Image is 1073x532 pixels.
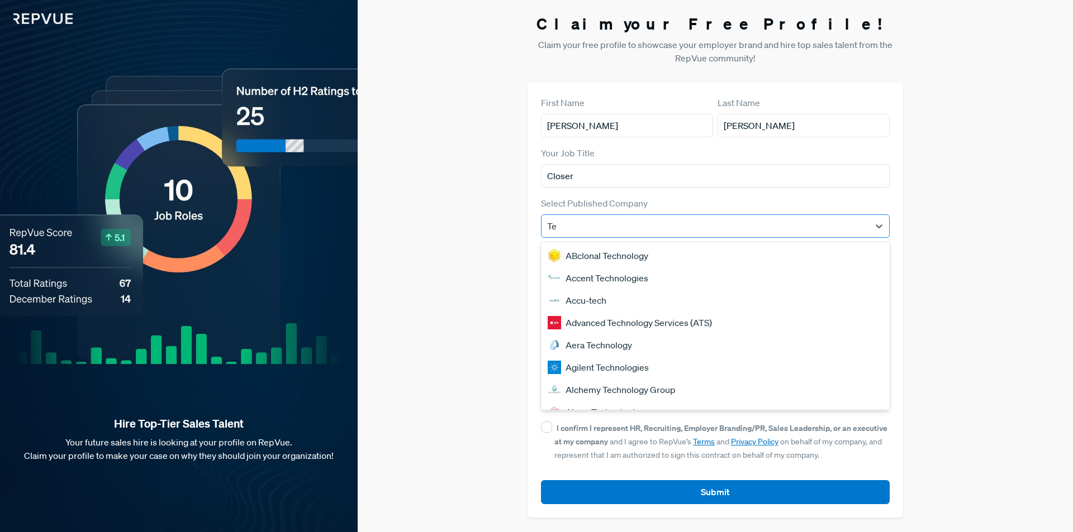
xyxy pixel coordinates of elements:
[528,15,903,33] h3: Claim your Free Profile!
[548,249,561,262] img: ABclonal Technology
[541,96,585,109] label: First Name
[541,196,648,210] label: Select Published Company
[693,437,715,447] a: Terms
[18,416,340,431] strong: Hire Top-Tier Sales Talent
[541,146,595,160] label: Your Job Title
[541,480,890,504] button: Submit
[541,114,713,137] input: First Name
[541,245,890,267] div: ABclonal Technology
[554,423,887,447] strong: I confirm I represent HR, Recruiting, Employer Branding/PR, Sales Leadership, or an executive at ...
[541,311,890,334] div: Advanced Technology Services (ATS)
[548,338,561,352] img: Aera Technology
[548,271,561,285] img: Accent Technologies
[548,361,561,374] img: Agilent Technologies
[541,334,890,356] div: Aera Technology
[548,294,561,307] img: Accu-tech
[718,114,890,137] input: Last Name
[18,435,340,462] p: Your future sales hire is looking at your profile on RepVue. Claim your profile to make your case...
[548,316,561,329] img: Advanced Technology Services (ATS)
[541,267,890,289] div: Accent Technologies
[718,96,760,109] label: Last Name
[731,437,778,447] a: Privacy Policy
[528,38,903,65] p: Claim your free profile to showcase your employer brand and hire top sales talent from the RepVue...
[541,356,890,378] div: Agilent Technologies
[554,423,887,460] span: and I agree to RepVue’s and on behalf of my company, and represent that I am authorized to sign t...
[541,164,890,188] input: Title
[541,289,890,311] div: Accu-tech
[541,401,890,423] div: Alepo Technologies
[548,405,561,419] img: Alepo Technologies
[541,378,890,401] div: Alchemy Technology Group
[548,383,561,396] img: Alchemy Technology Group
